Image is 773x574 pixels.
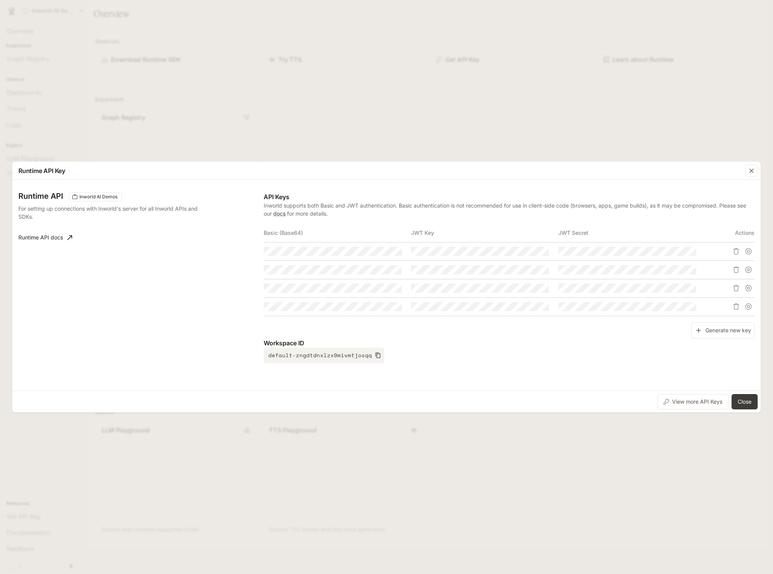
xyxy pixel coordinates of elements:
[558,224,706,242] th: JWT Secret
[730,264,742,276] button: Delete API key
[264,348,384,363] button: default-zngdtdnxlzx9mivmtjosqq
[264,192,755,201] p: API Keys
[264,338,755,348] p: Workspace ID
[18,192,63,200] h3: Runtime API
[15,230,75,245] a: Runtime API docs
[411,224,558,242] th: JWT Key
[18,166,65,175] p: Runtime API Key
[76,193,121,200] span: Inworld AI Demos
[742,300,755,313] button: Suspend API key
[69,192,122,201] div: These keys will apply to your current workspace only
[742,264,755,276] button: Suspend API key
[732,394,758,409] button: Close
[730,300,742,313] button: Delete API key
[730,282,742,294] button: Delete API key
[742,282,755,294] button: Suspend API key
[264,224,411,242] th: Basic (Base64)
[730,245,742,257] button: Delete API key
[705,224,755,242] th: Actions
[264,201,755,218] p: Inworld supports both Basic and JWT authentication. Basic authentication is not recommended for u...
[691,322,755,339] button: Generate new key
[657,394,728,409] button: View more API Keys
[18,205,198,221] p: For setting up connections with Inworld's server for all Inworld APIs and SDKs.
[742,245,755,257] button: Suspend API key
[273,210,286,217] a: docs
